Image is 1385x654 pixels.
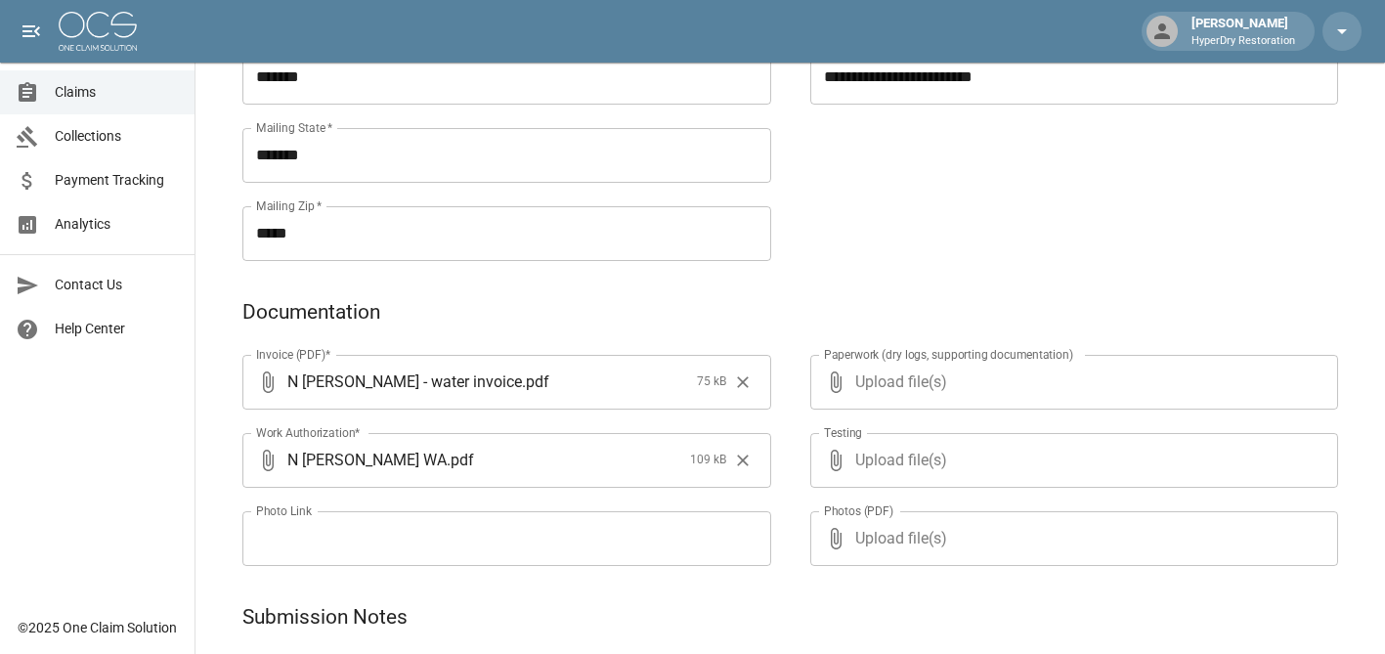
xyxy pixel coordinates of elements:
span: 109 kB [690,451,726,470]
label: Photos (PDF) [824,502,893,519]
span: . pdf [522,371,549,393]
span: Payment Tracking [55,170,179,191]
span: 75 kB [697,372,726,392]
span: Upload file(s) [855,511,1286,566]
span: Upload file(s) [855,355,1286,410]
label: Work Authorization* [256,424,361,441]
span: Contact Us [55,275,179,295]
span: Help Center [55,319,179,339]
span: N [PERSON_NAME] - water invoice [287,371,522,393]
button: open drawer [12,12,51,51]
img: ocs-logo-white-transparent.png [59,12,137,51]
span: . pdf [447,449,474,471]
span: N [PERSON_NAME] WA [287,449,447,471]
div: © 2025 One Claim Solution [18,618,177,637]
button: Clear [728,368,757,397]
span: Upload file(s) [855,433,1286,488]
label: Mailing Zip [256,197,323,214]
span: Analytics [55,214,179,235]
span: Claims [55,82,179,103]
div: [PERSON_NAME] [1184,14,1303,49]
label: Mailing State [256,119,332,136]
label: Invoice (PDF)* [256,346,331,363]
label: Testing [824,424,862,441]
label: Paperwork (dry logs, supporting documentation) [824,346,1073,363]
label: Photo Link [256,502,312,519]
p: HyperDry Restoration [1191,33,1295,50]
span: Collections [55,126,179,147]
button: Clear [728,446,757,475]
